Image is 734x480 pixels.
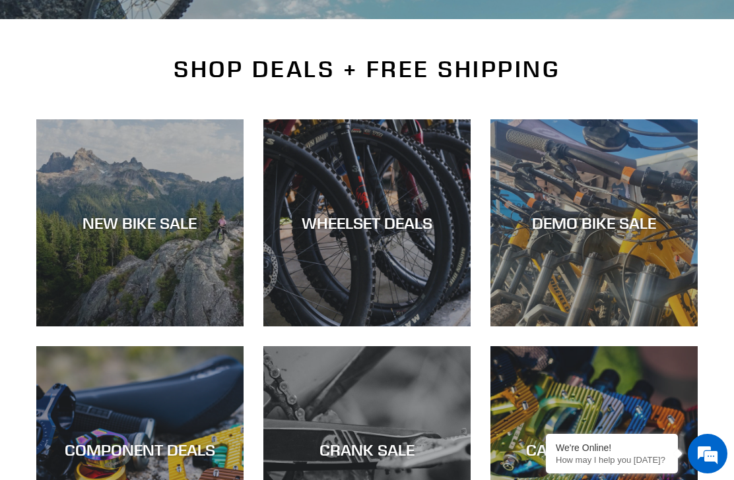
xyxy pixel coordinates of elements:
img: d_696896380_company_1647369064580_696896380 [42,66,75,99]
p: How may I help you today? [556,455,668,465]
a: WHEELSET DEALS [263,119,471,326]
div: We're Online! [556,442,668,453]
a: NEW BIKE SALE [36,119,244,326]
a: DEMO BIKE SALE [490,119,698,326]
div: DEMO BIKE SALE [490,214,698,233]
textarea: Type your message and hit 'Enter' [7,331,251,377]
div: Navigation go back [15,73,34,92]
div: WHEELSET DEALS [263,214,471,233]
div: COMPONENT DEALS [36,440,244,460]
h2: SHOP DEALS + FREE SHIPPING [36,55,698,83]
div: Minimize live chat window [217,7,248,38]
div: Chat with us now [88,74,242,91]
span: We're online! [77,152,182,285]
div: CANFIELD PEDALS [490,440,698,460]
div: CRANK SALE [263,440,471,460]
div: NEW BIKE SALE [36,214,244,233]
